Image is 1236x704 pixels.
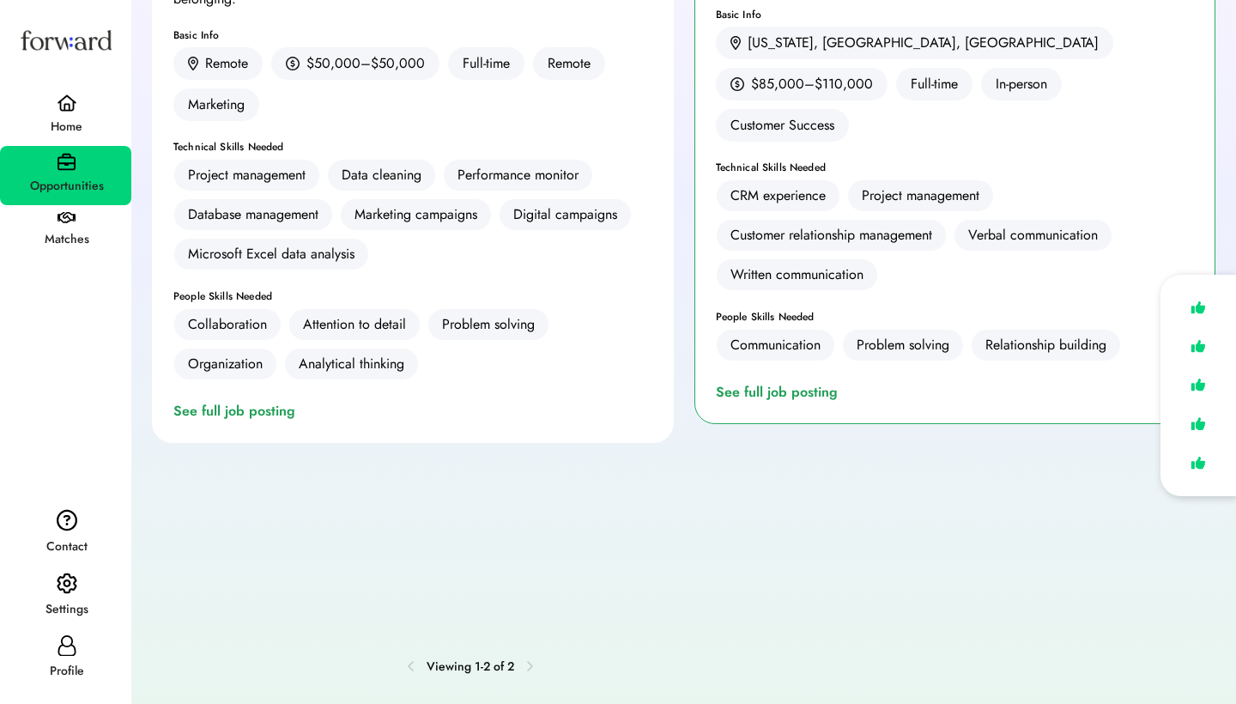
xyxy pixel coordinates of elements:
[748,33,1099,53] div: [US_STATE], [GEOGRAPHIC_DATA], [GEOGRAPHIC_DATA]
[342,165,421,185] div: Data cleaning
[442,314,535,335] div: Problem solving
[716,109,849,142] div: Customer Success
[896,68,972,100] div: Full-time
[985,335,1106,355] div: Relationship building
[58,212,76,224] img: handshake.svg
[188,314,267,335] div: Collaboration
[457,165,579,185] div: Performance monitor
[2,661,131,682] div: Profile
[716,9,1195,20] div: Basic Info
[303,314,406,335] div: Attention to detail
[57,94,77,112] img: home.svg
[730,185,826,206] div: CRM experience
[58,153,76,171] img: briefcase.svg
[173,88,259,121] div: Marketing
[17,14,115,66] img: Forward logo
[1186,334,1210,359] img: like.svg
[716,162,1195,173] div: Technical Skills Needed
[173,291,652,301] div: People Skills Needed
[188,57,198,71] img: location.svg
[306,53,425,74] div: $50,000–$50,000
[2,537,131,557] div: Contact
[730,36,741,51] img: location.svg
[1186,295,1210,320] img: like.svg
[533,47,605,80] div: Remote
[173,142,652,152] div: Technical Skills Needed
[730,335,821,355] div: Communication
[730,76,744,92] img: money.svg
[188,244,354,264] div: Microsoft Excel data analysis
[427,658,514,676] div: Viewing 1-2 of 2
[2,599,131,620] div: Settings
[716,312,1195,322] div: People Skills Needed
[730,225,932,246] div: Customer relationship management
[730,264,863,285] div: Written communication
[448,47,524,80] div: Full-time
[188,204,318,225] div: Database management
[286,56,300,71] img: money.svg
[751,74,873,94] div: $85,000–$110,000
[57,509,77,531] img: contact.svg
[857,335,949,355] div: Problem solving
[2,176,131,197] div: Opportunities
[2,229,131,250] div: Matches
[205,53,248,74] div: Remote
[354,204,477,225] div: Marketing campaigns
[57,573,77,595] img: settings.svg
[1186,451,1210,476] img: like.svg
[2,117,131,137] div: Home
[1186,411,1210,436] img: like.svg
[173,401,302,422] a: See full job posting
[513,204,617,225] div: Digital campaigns
[716,382,845,403] a: See full job posting
[1186,373,1210,398] img: like.svg
[968,225,1098,246] div: Verbal communication
[981,68,1062,100] div: In-person
[862,185,979,206] div: Project management
[188,165,306,185] div: Project management
[299,354,404,374] div: Analytical thinking
[188,354,263,374] div: Organization
[173,30,652,40] div: Basic Info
